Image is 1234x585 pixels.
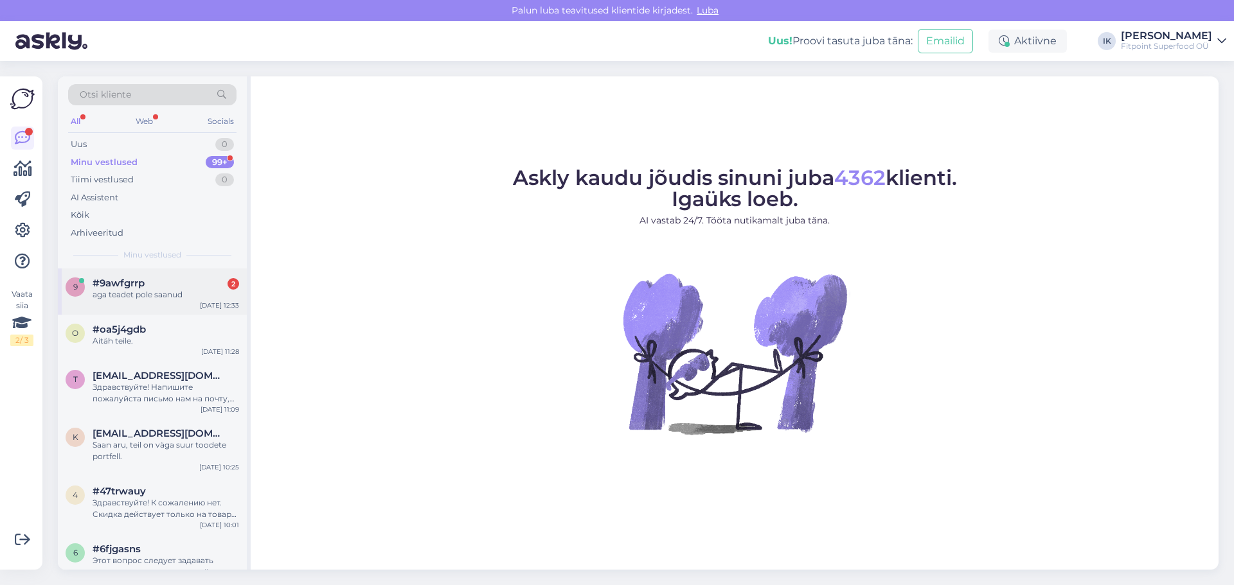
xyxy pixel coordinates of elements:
[123,249,181,261] span: Minu vestlused
[71,138,87,151] div: Uus
[93,289,239,301] div: aga teadet pole saanud
[73,490,78,500] span: 4
[93,324,146,335] span: #oa5j4gdb
[73,282,78,292] span: 9
[72,328,78,338] span: o
[215,173,234,186] div: 0
[1098,32,1116,50] div: IK
[10,288,33,346] div: Vaata siia
[71,191,118,204] div: AI Assistent
[80,88,131,101] span: Otsi kliente
[228,278,239,290] div: 2
[215,138,234,151] div: 0
[206,156,234,169] div: 99+
[93,439,239,462] div: Saan aru, teil on väga suur toodete portfell.
[68,113,83,130] div: All
[93,428,226,439] span: katria.saul@gmail.com
[200,520,239,530] div: [DATE] 10:01
[133,113,156,130] div: Web
[201,405,239,414] div: [DATE] 11:09
[93,485,146,497] span: #47trwauy
[1121,31,1212,41] div: [PERSON_NAME]
[93,335,239,347] div: Aitäh teile.
[10,335,33,346] div: 2 / 3
[200,301,239,310] div: [DATE] 12:33
[71,209,89,222] div: Kõik
[201,347,239,356] div: [DATE] 11:28
[1121,31,1226,51] a: [PERSON_NAME]Fitpoint Superfood OÜ
[619,238,850,469] img: No Chat active
[1121,41,1212,51] div: Fitpoint Superfood OÜ
[93,370,226,381] span: tefik200@gmail.com
[93,277,145,289] span: #9awfgrrp
[988,30,1067,53] div: Aktiivne
[71,173,134,186] div: Tiimi vestlused
[205,113,237,130] div: Socials
[93,381,239,405] div: Здравствуйте! Напишите пожалуйста письмо нам на почту, чтобы с вами связались напрямую.
[93,555,239,578] div: Этот вопрос следует задавать врачу,мы не владеем данной информацией
[73,432,78,442] span: k
[768,35,792,47] b: Uus!
[199,462,239,472] div: [DATE] 10:25
[918,29,973,53] button: Emailid
[513,165,957,211] span: Askly kaudu jõudis sinuni juba klienti. Igaüks loeb.
[693,4,722,16] span: Luba
[71,227,123,240] div: Arhiveeritud
[834,165,886,190] span: 4362
[93,497,239,520] div: Здравствуйте! К сожалению нет. Скидка действует только на товары по полной цене.
[73,374,78,384] span: t
[71,156,138,169] div: Minu vestlused
[768,33,913,49] div: Proovi tasuta juba täna:
[93,543,141,555] span: #6fjgasns
[10,87,35,111] img: Askly Logo
[513,214,957,227] p: AI vastab 24/7. Tööta nutikamalt juba täna.
[73,548,78,557] span: 6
